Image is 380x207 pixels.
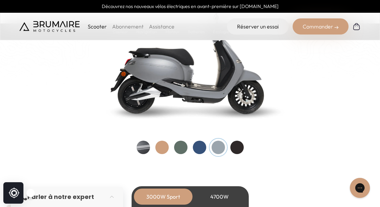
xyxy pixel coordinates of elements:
iframe: Gorgias live chat messenger [347,176,373,200]
img: svg+xml;base64,PHN2ZwogICAgd2lkdGg9IjMyIgogICAgaGVpZ2h0PSIzMiIKICAgIHZpZXdCb3g9IjAgMCAzMiAzMiIKIC... [9,188,19,198]
a: Abonnement [112,23,144,30]
div: 3000W Sport [137,189,190,205]
div: 4700W [193,189,246,205]
img: Brumaire Motocycles [19,21,80,32]
a: Assistance [149,23,174,30]
img: right-arrow-2.png [334,25,338,29]
img: Panier [353,22,361,30]
p: Scooter [88,22,107,30]
a: Réserver un essai [227,18,289,34]
div: Commander [293,18,349,34]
